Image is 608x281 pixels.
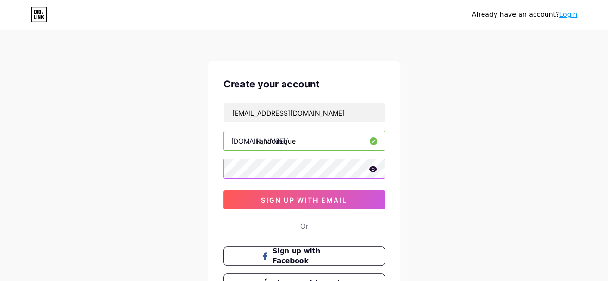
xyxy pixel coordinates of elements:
div: Already have an account? [472,10,577,20]
div: Or [300,221,308,231]
span: Sign up with Facebook [273,246,347,266]
div: Create your account [223,77,385,91]
button: sign up with email [223,190,385,209]
button: Sign up with Facebook [223,246,385,266]
a: Login [559,11,577,18]
span: sign up with email [261,196,347,204]
input: username [224,131,385,150]
div: [DOMAIN_NAME]/ [231,136,288,146]
input: Email [224,103,385,122]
